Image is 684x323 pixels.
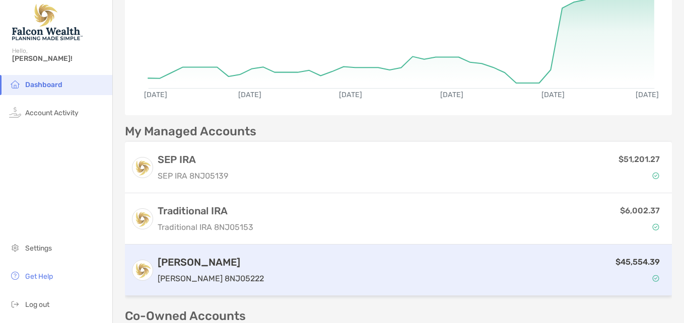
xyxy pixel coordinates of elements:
[620,204,660,217] p: $6,002.37
[132,209,153,229] img: logo account
[158,272,264,285] p: [PERSON_NAME] 8NJ05222
[339,91,363,99] text: [DATE]
[441,91,464,99] text: [DATE]
[132,260,153,280] img: logo account
[12,54,106,63] span: [PERSON_NAME]!
[25,272,53,281] span: Get Help
[125,310,672,322] p: Co-Owned Accounts
[25,80,62,89] span: Dashboard
[144,91,167,99] text: [DATE]
[619,153,660,166] p: $51,201.27
[9,270,21,282] img: get-help icon
[636,91,659,99] text: [DATE]
[158,256,264,268] h3: [PERSON_NAME]
[9,78,21,90] img: household icon
[615,256,660,268] p: $45,554.39
[652,223,659,230] img: Account Status icon
[25,109,79,117] span: Account Activity
[158,205,253,217] h3: Traditional IRA
[9,298,21,310] img: logout icon
[541,91,565,99] text: [DATE]
[9,106,21,118] img: activity icon
[238,91,261,99] text: [DATE]
[158,153,228,166] h3: SEP IRA
[158,221,253,233] p: Traditional IRA 8NJ05153
[132,157,153,178] img: logo account
[25,244,52,253] span: Settings
[125,125,256,138] p: My Managed Accounts
[25,300,49,309] span: Log out
[158,170,228,182] p: SEP IRA 8NJ05139
[652,172,659,179] img: Account Status icon
[12,4,83,40] img: Falcon Wealth Planning Logo
[652,275,659,282] img: Account Status icon
[9,241,21,254] img: settings icon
